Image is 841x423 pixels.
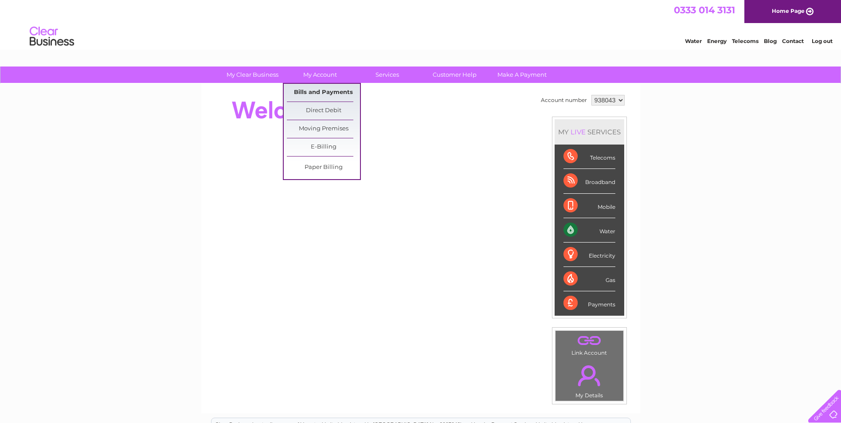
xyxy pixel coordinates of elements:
[287,120,360,138] a: Moving Premises
[287,102,360,120] a: Direct Debit
[563,243,615,267] div: Electricity
[563,218,615,243] div: Water
[216,67,289,83] a: My Clear Business
[558,333,621,349] a: .
[812,38,833,44] a: Log out
[555,119,624,145] div: MY SERVICES
[555,358,624,401] td: My Details
[418,67,491,83] a: Customer Help
[563,291,615,315] div: Payments
[558,360,621,391] a: .
[674,4,735,16] a: 0333 014 3131
[569,128,587,136] div: LIVE
[782,38,804,44] a: Contact
[351,67,424,83] a: Services
[555,330,624,358] td: Link Account
[211,5,630,43] div: Clear Business is a trading name of Verastar Limited (registered in [GEOGRAPHIC_DATA] No. 3667643...
[287,159,360,176] a: Paper Billing
[563,194,615,218] div: Mobile
[283,67,356,83] a: My Account
[764,38,777,44] a: Blog
[539,93,589,108] td: Account number
[685,38,702,44] a: Water
[485,67,559,83] a: Make A Payment
[707,38,727,44] a: Energy
[287,84,360,102] a: Bills and Payments
[287,138,360,156] a: E-Billing
[563,267,615,291] div: Gas
[563,145,615,169] div: Telecoms
[732,38,759,44] a: Telecoms
[29,23,74,50] img: logo.png
[563,169,615,193] div: Broadband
